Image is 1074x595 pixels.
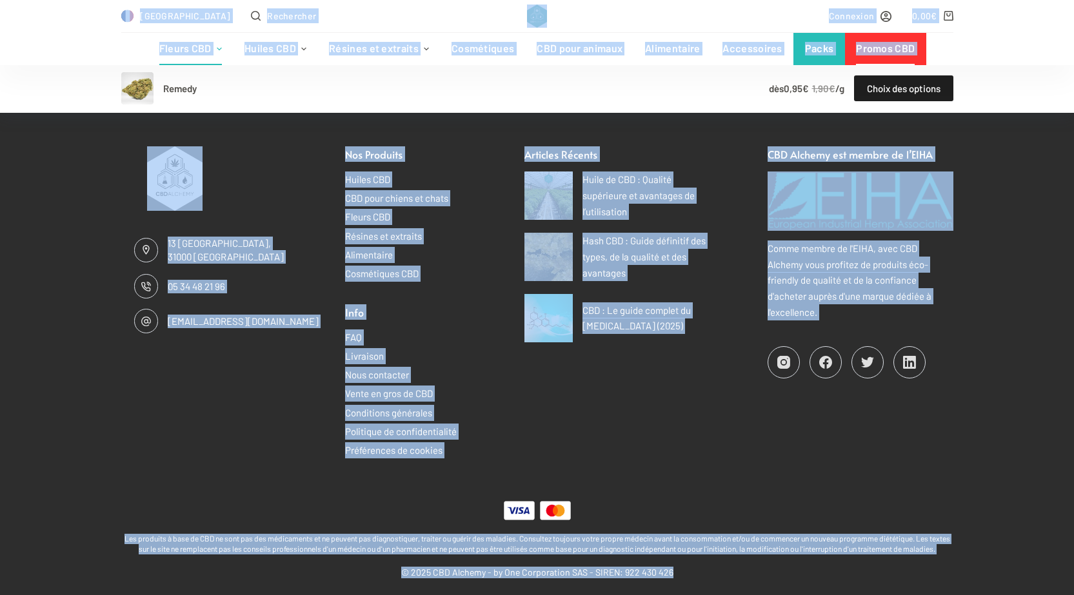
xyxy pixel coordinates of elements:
a: Huiles CBD [345,173,390,185]
a: Cosmétiques [441,33,526,65]
img: CBD Alchemy est membre de l'EIHA [768,171,953,231]
bdi: 0,00 [912,10,937,21]
a: Fleurs CBD [148,33,233,65]
nav: Menu d’en-tête [148,33,926,65]
bdi: 0,95 [784,83,809,94]
img: CBD Alchemy [527,5,547,28]
a: CBD pour chiens et chats [345,192,448,204]
p: © 2025 CBD Alchemy - by One Corporation SAS - SIREN: 922 430 426 [121,567,953,578]
a: Préférences de cookies [345,444,443,456]
a: Accessoires [711,33,793,65]
h2: Info [345,304,531,320]
a: Sélectionner les options pour “Remedy” [854,75,953,101]
a: Huile de CBD : Qualité supérieure et avantages de l’utilisation [524,171,710,220]
a: Alimentaire [345,249,393,260]
img: CBD ALCHEMY [147,146,203,211]
a: Hash CBD : Guide définitif des types, de la qualité et des avantages [524,233,710,281]
a: Livraison [345,350,384,362]
a: Twitter [851,346,884,378]
a: Instagram [768,346,800,378]
a: Alimentaire [634,33,711,65]
a: 05 34 48 21 96 [168,280,225,292]
span: Huile de CBD : Qualité supérieure et avantages de l’utilisation [582,171,710,219]
span: € [931,10,937,21]
a: [EMAIL_ADDRESS][DOMAIN_NAME] [168,315,319,327]
a: CBD : Le guide complet du [MEDICAL_DATA] (2025) [524,294,710,342]
span: CBD : Le guide complet du [MEDICAL_DATA] (2025) [582,302,710,335]
p: Les produits à base de CBD ne sont pas des médicaments et ne peuvent pas diagnostiquer, traiter o... [121,534,953,554]
span: € [829,83,835,94]
a: Politique de confidentialité [345,425,457,437]
span: dès [769,83,784,94]
a: Facebook [810,346,842,378]
a: Résines et extraits [318,33,441,65]
span: € [802,83,809,94]
img: Le chanvre fleuri : la source de notre huile de CBD. [524,171,573,220]
button: Ouvrir le formulaire de recherche [251,8,316,23]
a: Huiles CBD [233,33,317,65]
h2: Nos Produits [345,146,531,162]
span: Rechercher [267,8,316,23]
img: Le haschisch CBD de qualité supérieure se caractérise par sa forte concentration en CBD et sa tex... [524,233,573,281]
span: /g [835,83,844,94]
span: Hash CBD : Guide définitif des types, de la qualité et des avantages [582,233,710,280]
a: Promos CBD [845,33,926,65]
a: Visitez le site web de l'EIHA [768,194,953,206]
span: 13 [GEOGRAPHIC_DATA], 31000 [GEOGRAPHIC_DATA] [168,237,319,264]
h2: Articles Récents [524,146,710,162]
a: Fleurs CBD [345,211,390,222]
a: Select Country [121,8,231,23]
img: FR Flag [121,10,134,23]
h2: CBD Alchemy est membre de l’EIHA [768,146,953,162]
a: FAQ [345,331,362,343]
span: Connexion [829,8,875,23]
img: flowers-outdoor-remedy-product-v6 [121,72,154,104]
a: Vente en gros de CBD [345,387,433,399]
a: CBD pour animaux [526,33,634,65]
p: Comme membre de l'EIHA, avec CBD Alchemy vous profitez de produits éco-friendly de qualité et de ... [768,240,953,320]
a: Cosmétiques CBD [345,268,419,279]
a: Résines et extraits [345,230,422,242]
div: Remedy [163,82,197,95]
a: Nous contacter [345,369,409,380]
a: LinkedIn [893,346,926,378]
img: La structure moléculaire du cannabidiol (CBD) diffère légèrement de celle du THC, ce qui explique... [524,294,573,342]
a: Connexion [829,8,892,23]
bdi: 1,90 [812,83,835,94]
a: Packs [793,33,845,65]
a: Panier d’achat [912,8,953,23]
span: [GEOGRAPHIC_DATA] [140,8,230,23]
a: Conditions générales [345,407,432,418]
